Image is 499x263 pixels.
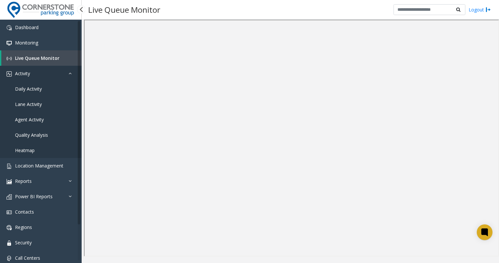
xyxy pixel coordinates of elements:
[7,25,12,30] img: 'icon'
[7,210,12,215] img: 'icon'
[15,55,59,61] span: Live Queue Monitor
[15,40,38,46] span: Monitoring
[469,6,491,13] a: Logout
[15,239,32,246] span: Security
[7,164,12,169] img: 'icon'
[15,116,44,123] span: Agent Activity
[7,41,12,46] img: 'icon'
[15,147,35,153] span: Heatmap
[7,194,12,200] img: 'icon'
[1,50,82,66] a: Live Queue Monitor
[15,86,42,92] span: Daily Activity
[7,240,12,246] img: 'icon'
[15,193,53,200] span: Power BI Reports
[15,224,32,230] span: Regions
[15,101,42,107] span: Lane Activity
[15,178,32,184] span: Reports
[15,255,40,261] span: Call Centers
[7,71,12,77] img: 'icon'
[7,256,12,261] img: 'icon'
[15,24,39,30] span: Dashboard
[486,6,491,13] img: logout
[15,209,34,215] span: Contacts
[7,225,12,230] img: 'icon'
[7,179,12,184] img: 'icon'
[85,2,164,18] h3: Live Queue Monitor
[15,163,63,169] span: Location Management
[15,70,30,77] span: Activity
[15,132,48,138] span: Quality Analysis
[7,56,12,61] img: 'icon'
